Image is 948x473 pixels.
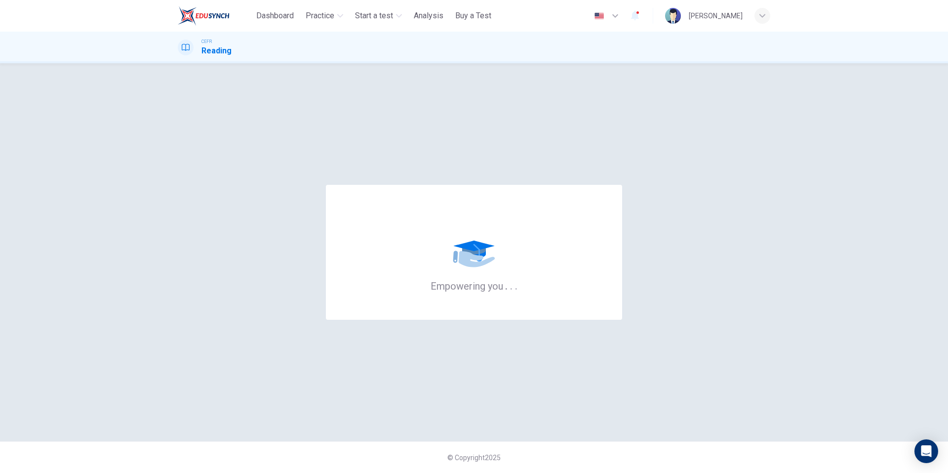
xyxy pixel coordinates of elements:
h6: Empowering you [431,279,518,292]
h1: Reading [201,45,232,57]
h6: . [514,277,518,293]
button: Analysis [410,7,447,25]
div: [PERSON_NAME] [689,10,743,22]
button: Start a test [351,7,406,25]
img: en [593,12,605,20]
img: ELTC logo [178,6,230,26]
span: Dashboard [256,10,294,22]
div: Open Intercom Messenger [914,439,938,463]
h6: . [505,277,508,293]
span: Start a test [355,10,393,22]
span: Analysis [414,10,443,22]
span: Practice [306,10,334,22]
span: © Copyright 2025 [447,454,501,462]
span: CEFR [201,38,212,45]
span: Buy a Test [455,10,491,22]
button: Dashboard [252,7,298,25]
button: Buy a Test [451,7,495,25]
h6: . [510,277,513,293]
img: Profile picture [665,8,681,24]
a: ELTC logo [178,6,252,26]
button: Practice [302,7,347,25]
